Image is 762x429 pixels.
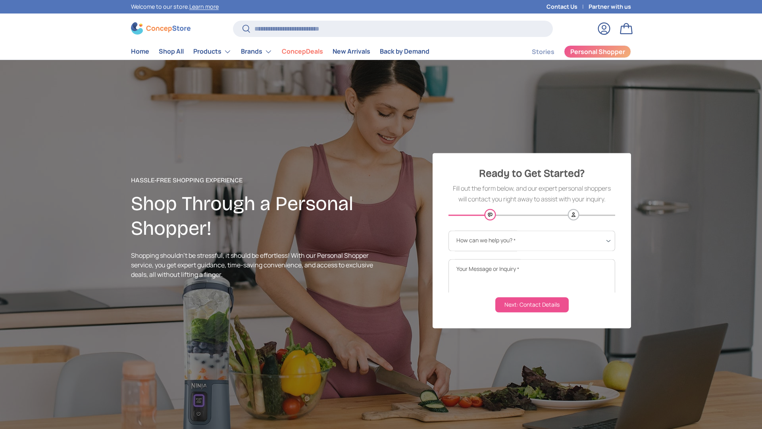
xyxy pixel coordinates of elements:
a: New Arrivals [333,44,370,59]
p: Welcome to our store. [131,2,219,11]
img: ConcepStore [131,22,190,35]
a: Products [193,44,231,60]
a: Back by Demand [380,44,429,59]
a: Personal Shopper [564,45,631,58]
a: Partner with us [589,2,631,11]
summary: Brands [236,44,277,60]
p: hassle-free shopping experience [131,176,381,185]
a: Brands [241,44,272,60]
a: Contact Us [546,2,589,11]
a: Learn more [189,3,219,10]
a: Shop All [159,44,184,59]
a: Home [131,44,149,59]
nav: Secondary [513,44,631,60]
a: ConcepDeals [282,44,323,59]
summary: Products [189,44,236,60]
p: Fill out the form below, and our expert personal shoppers will contact you right away to assist w... [448,183,615,205]
h2: Shop Through a Personal Shopper! [131,191,381,241]
h3: Ready to Get Started? [448,166,615,181]
nav: Primary [131,44,429,60]
button: Next: Contact Details [495,297,569,312]
p: Shopping shouldn’t be stressful, it should be effortless! With our Personal Shopper service, you ... [131,251,381,279]
span: Personal Shopper [570,48,625,55]
a: Stories [532,44,554,60]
